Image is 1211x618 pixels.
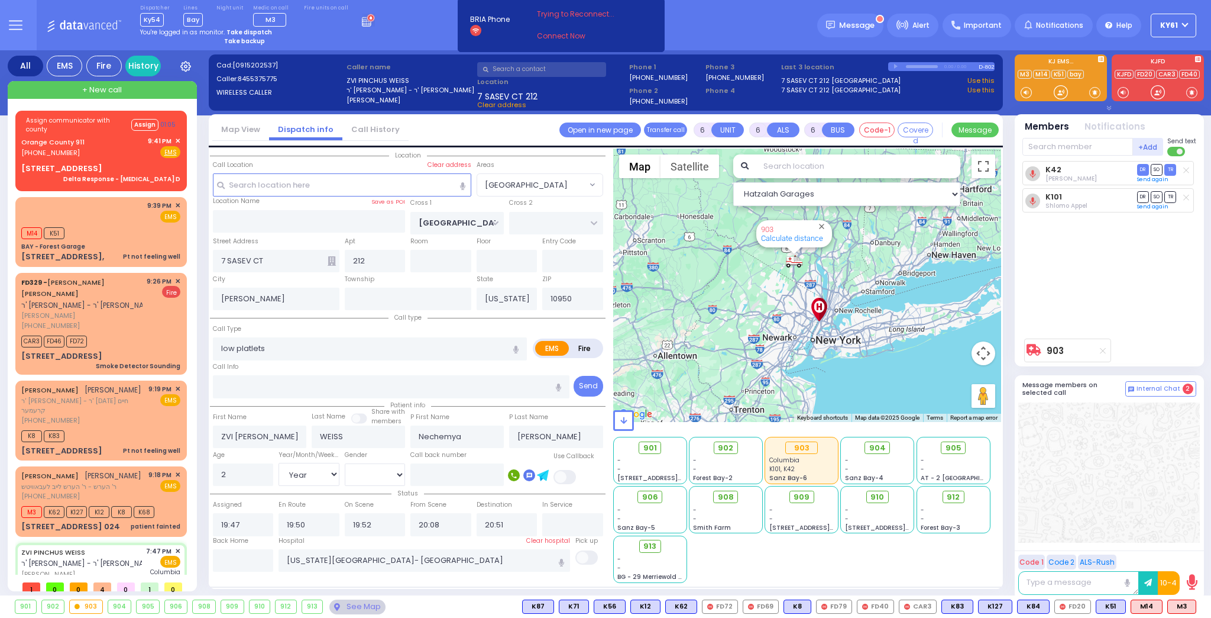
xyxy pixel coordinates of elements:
button: Members [1025,120,1069,134]
div: 908 [193,600,215,613]
button: Message [951,123,999,137]
div: ALS [1131,600,1163,614]
h5: Message members on selected call [1022,381,1125,397]
span: KY61 [1160,20,1178,31]
div: BLS [978,600,1012,614]
label: Last Name [312,412,345,421]
div: 903 [70,600,102,613]
div: BLS [630,600,660,614]
span: 4 [93,582,111,591]
button: 10-4 [1158,571,1180,595]
div: BLS [941,600,973,614]
span: Patient info [384,401,431,410]
label: Save as POI [371,198,405,206]
span: [PERSON_NAME] [85,385,141,395]
input: Search member [1022,138,1133,156]
div: BLS [594,600,626,614]
span: Message [839,20,875,31]
div: BLS [522,600,554,614]
span: - [769,506,773,514]
label: Call Location [213,160,253,170]
label: Destination [477,500,512,510]
button: Assign [131,119,158,131]
span: Internal Chat [1136,385,1180,393]
button: BUS [822,123,854,137]
label: First Name [213,413,247,422]
span: Joel Breuer [1045,174,1097,183]
img: red-radio-icon.svg [821,604,827,610]
a: [PERSON_NAME] [21,385,79,395]
span: 908 [718,491,734,503]
label: KJ EMS... [1015,59,1107,67]
span: - [921,514,924,523]
div: [STREET_ADDRESS] [21,445,102,457]
label: [PHONE_NUMBER] [705,73,764,82]
a: K51 [1051,70,1066,79]
span: DR [1137,191,1149,202]
label: Hospital [279,536,305,546]
span: - [693,514,697,523]
button: ALS [767,123,799,137]
span: - [845,456,849,465]
span: ר' הערש - ר' הערש לייב לעבאוויטש [21,482,141,492]
div: BLS [665,600,697,614]
label: Gender [345,450,367,460]
div: 901 [15,600,36,613]
strong: Take backup [224,37,265,46]
a: Call History [342,124,409,135]
span: - [693,456,697,465]
strong: Take dispatch [226,28,272,37]
span: Help [1116,20,1132,31]
div: 903 [785,442,818,455]
span: Phone 4 [705,86,778,96]
button: KY61 [1151,14,1196,37]
a: Connect Now [537,31,630,41]
span: Assign communicator with county [26,116,130,134]
div: [STREET_ADDRESS], [21,251,104,263]
button: Internal Chat 2 [1125,381,1196,397]
a: K101 [1045,192,1062,201]
label: Caller name [347,62,473,72]
img: comment-alt.png [1128,387,1134,392]
a: 7 SASEV CT 212 [GEOGRAPHIC_DATA] [781,76,901,86]
span: SO [1151,191,1163,202]
a: Dispatch info [269,124,342,135]
span: M3 [21,506,42,518]
span: Shlomo Appel [1045,201,1087,210]
label: Cross 1 [410,198,432,208]
span: SO [1151,164,1163,175]
span: M14 [21,227,42,239]
label: WIRELESS CALLER [216,88,343,98]
span: Sanz Bay-4 [845,474,883,482]
span: 9:41 PM [148,137,171,146]
button: Transfer call [644,123,687,137]
button: Code-1 [859,123,895,137]
span: Notifications [1036,20,1083,31]
span: Trying to Reconnect... [537,9,630,20]
span: 0 [164,582,182,591]
span: K51 [44,227,64,239]
div: BAY - Forest Garage [21,242,85,251]
span: 910 [870,491,884,503]
label: Cad: [216,60,343,70]
span: K12 [89,506,109,518]
span: Bay [183,13,203,27]
a: Map View [212,124,269,135]
span: Sanz Bay-6 [769,474,807,482]
div: BLS [1096,600,1126,614]
div: 01:05 [160,120,176,129]
img: red-radio-icon.svg [904,604,910,610]
div: 904 [108,600,131,613]
a: bay [1067,70,1084,79]
span: 1 [22,582,40,591]
span: - [845,465,849,474]
a: KJFD [1115,70,1134,79]
label: Fire [568,341,601,356]
span: ✕ [175,470,180,480]
span: K62 [44,506,64,518]
label: ר' [PERSON_NAME] - ר' [PERSON_NAME] [347,85,473,95]
div: 903 [785,254,803,269]
span: - [693,506,697,514]
a: M14 [1033,70,1050,79]
a: Use this [967,76,995,86]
